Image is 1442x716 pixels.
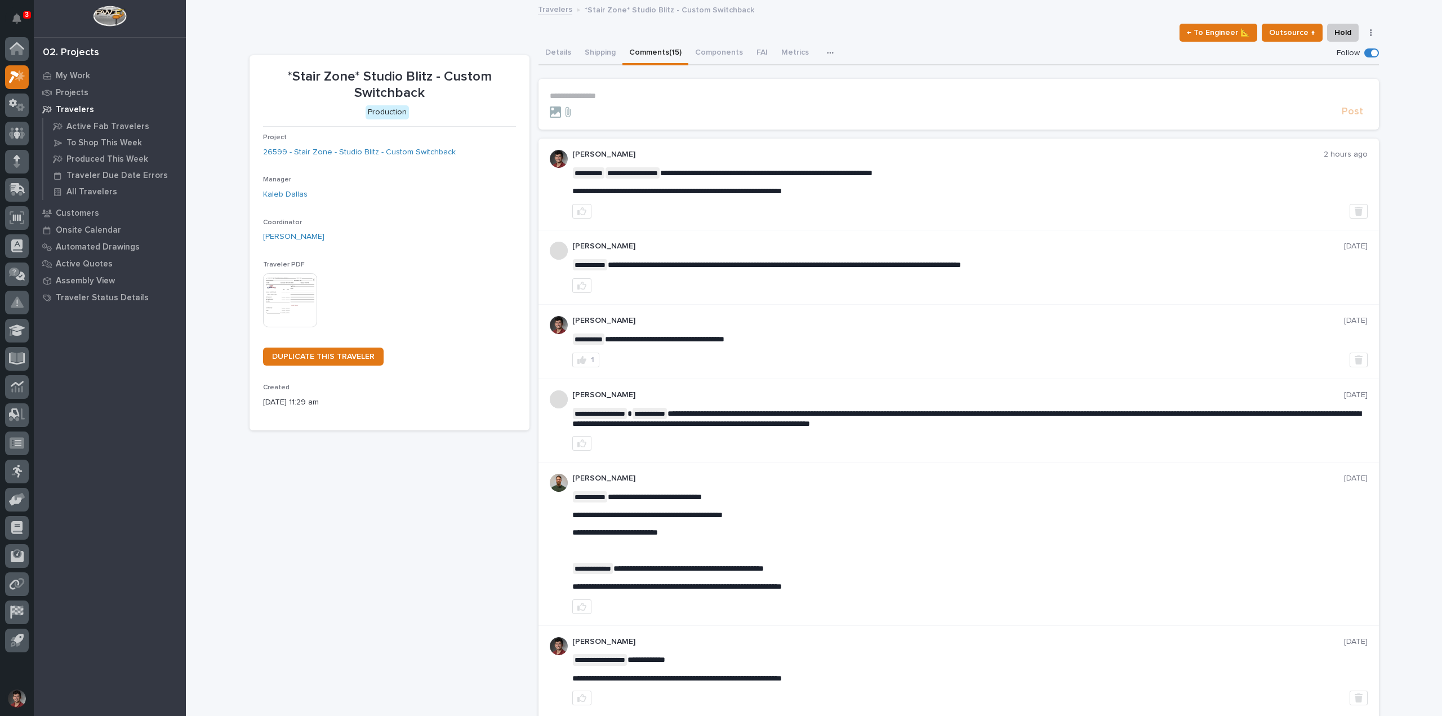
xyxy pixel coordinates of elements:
p: [DATE] [1344,316,1368,326]
a: Customers [34,204,186,221]
img: Workspace Logo [93,6,126,26]
a: All Travelers [43,184,186,199]
div: 02. Projects [43,47,99,59]
a: Traveler Status Details [34,289,186,306]
div: Production [366,105,409,119]
p: *Stair Zone* Studio Blitz - Custom Switchback [585,3,754,15]
p: Follow [1337,48,1360,58]
p: Active Fab Travelers [66,122,149,132]
p: Traveler Due Date Errors [66,171,168,181]
button: like this post [572,599,591,614]
p: [PERSON_NAME] [572,474,1344,483]
a: Active Fab Travelers [43,118,186,134]
p: Onsite Calendar [56,225,121,235]
img: ROij9lOReuV7WqYxWfnW [550,637,568,655]
button: like this post [572,278,591,293]
button: Delete post [1350,691,1368,705]
button: like this post [572,204,591,219]
p: Projects [56,88,88,98]
span: Project [263,134,287,141]
button: like this post [572,691,591,705]
span: Manager [263,176,291,183]
p: 3 [25,11,29,19]
p: Automated Drawings [56,242,140,252]
a: [PERSON_NAME] [263,231,324,243]
img: ROij9lOReuV7WqYxWfnW [550,150,568,168]
p: [PERSON_NAME] [572,637,1344,647]
p: Produced This Week [66,154,148,164]
button: Shipping [578,42,622,65]
a: Assembly View [34,272,186,289]
a: Onsite Calendar [34,221,186,238]
p: 2 hours ago [1324,150,1368,159]
button: ← To Engineer 📐 [1180,24,1257,42]
p: All Travelers [66,187,117,197]
a: Kaleb Dallas [263,189,308,201]
span: DUPLICATE THIS TRAVELER [272,353,375,361]
span: Coordinator [263,219,302,226]
div: Notifications3 [14,14,29,32]
a: My Work [34,67,186,84]
span: Created [263,384,290,391]
p: Customers [56,208,99,219]
button: Outsource ↑ [1262,24,1323,42]
p: [DATE] [1344,474,1368,483]
button: Comments (15) [622,42,688,65]
p: [DATE] [1344,390,1368,400]
button: Delete post [1350,204,1368,219]
p: *Stair Zone* Studio Blitz - Custom Switchback [263,69,516,101]
p: Travelers [56,105,94,115]
button: Post [1337,105,1368,118]
button: FAI [750,42,775,65]
a: 26599 - Stair Zone - Studio Blitz - Custom Switchback [263,146,456,158]
p: [PERSON_NAME] [572,150,1324,159]
p: Assembly View [56,276,115,286]
span: ← To Engineer 📐 [1187,26,1250,39]
span: Post [1342,105,1363,118]
p: [DATE] [1344,637,1368,647]
p: [PERSON_NAME] [572,242,1344,251]
img: ROij9lOReuV7WqYxWfnW [550,316,568,334]
button: Details [538,42,578,65]
a: To Shop This Week [43,135,186,150]
span: Traveler PDF [263,261,305,268]
p: [PERSON_NAME] [572,390,1344,400]
a: Active Quotes [34,255,186,272]
p: [DATE] 11:29 am [263,397,516,408]
p: Traveler Status Details [56,293,149,303]
a: Automated Drawings [34,238,186,255]
button: Hold [1327,24,1359,42]
a: Produced This Week [43,151,186,167]
p: To Shop This Week [66,138,142,148]
button: Components [688,42,750,65]
button: users-avatar [5,687,29,710]
a: Travelers [538,2,572,15]
p: [PERSON_NAME] [572,316,1344,326]
span: Hold [1334,26,1351,39]
span: Outsource ↑ [1269,26,1315,39]
button: like this post [572,436,591,451]
a: DUPLICATE THIS TRAVELER [263,348,384,366]
a: Travelers [34,101,186,118]
div: 1 [591,356,594,364]
button: Metrics [775,42,816,65]
p: [DATE] [1344,242,1368,251]
button: Delete post [1350,353,1368,367]
button: Notifications [5,7,29,30]
a: Projects [34,84,186,101]
a: Traveler Due Date Errors [43,167,186,183]
button: 1 [572,353,599,367]
p: My Work [56,71,90,81]
img: AATXAJw4slNr5ea0WduZQVIpKGhdapBAGQ9xVsOeEvl5=s96-c [550,474,568,492]
p: Active Quotes [56,259,113,269]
